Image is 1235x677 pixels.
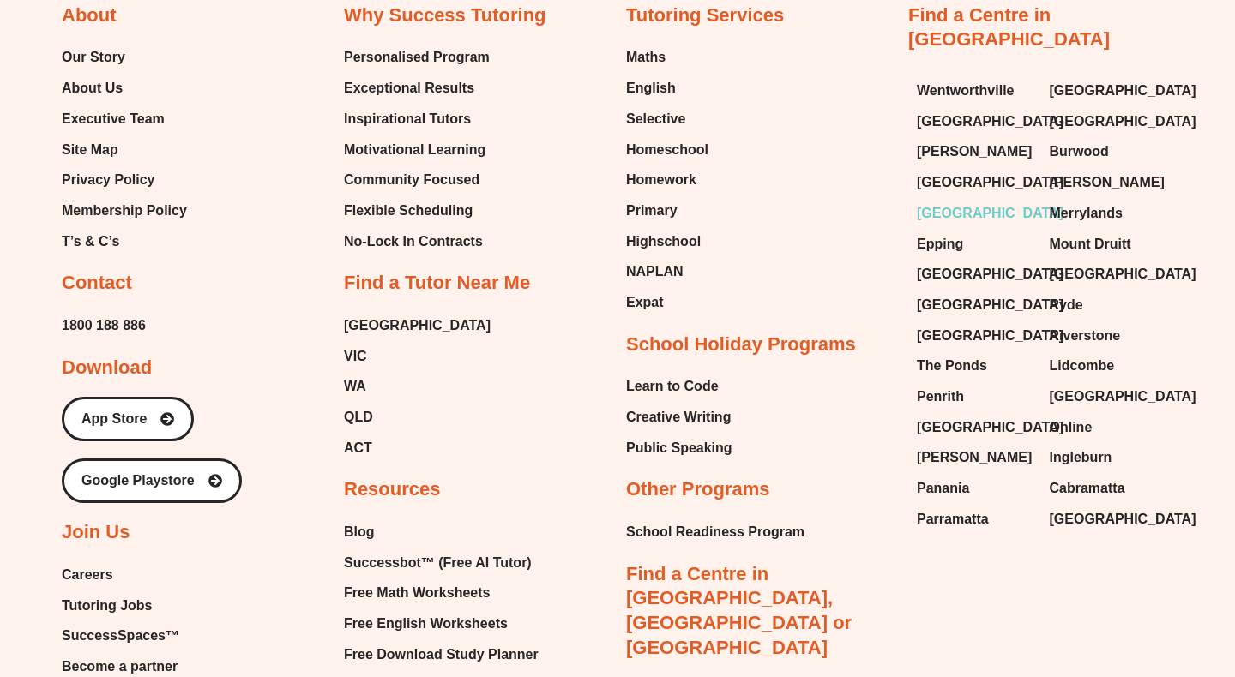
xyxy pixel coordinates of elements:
[626,519,804,545] a: School Readiness Program
[1050,201,1166,226] a: Merrylands
[62,137,118,163] span: Site Map
[626,45,666,70] span: Maths
[917,292,1063,318] span: [GEOGRAPHIC_DATA]
[62,458,242,503] a: Google Playstore
[917,445,1033,470] a: [PERSON_NAME]
[917,261,1063,287] span: [GEOGRAPHIC_DATA]
[62,229,187,255] a: T’s & C’s
[626,563,852,658] a: Find a Centre in [GEOGRAPHIC_DATA], [GEOGRAPHIC_DATA] or [GEOGRAPHIC_DATA]
[1050,170,1166,195] a: [PERSON_NAME]
[1050,139,1109,165] span: Burwood
[344,3,546,28] h2: Why Success Tutoring
[917,78,1033,104] a: Wentworthville
[344,75,474,101] span: Exceptional Results
[344,45,490,70] a: Personalised Program
[626,229,708,255] a: Highschool
[62,271,132,296] h2: Contact
[626,374,719,399] span: Learn to Code
[1050,476,1125,501] span: Cabramatta
[62,198,187,224] span: Membership Policy
[1050,109,1196,135] span: [GEOGRAPHIC_DATA]
[626,290,664,315] span: Expat
[62,229,119,255] span: T’s & C’s
[1050,231,1166,257] a: Mount Druitt
[344,642,539,668] span: Free Download Study Planner
[917,170,1063,195] span: [GEOGRAPHIC_DATA]
[626,106,685,132] span: Selective
[626,75,708,101] a: English
[62,75,187,101] a: About Us
[344,374,491,399] a: WA
[344,198,473,224] span: Flexible Scheduling
[626,404,732,430] a: Creative Writing
[626,374,732,399] a: Learn to Code
[1050,261,1196,287] span: [GEOGRAPHIC_DATA]
[917,323,1033,349] a: [GEOGRAPHIC_DATA]
[626,435,732,461] a: Public Speaking
[62,137,187,163] a: Site Map
[942,483,1235,677] div: Chat Widget
[1050,201,1123,226] span: Merrylands
[626,477,770,502] h2: Other Programs
[1050,78,1196,104] span: [GEOGRAPHIC_DATA]
[917,231,1033,257] a: Epping
[1050,292,1166,318] a: Ryde
[917,201,1063,226] span: [GEOGRAPHIC_DATA]
[81,474,195,488] span: Google Playstore
[344,404,373,430] span: QLD
[626,229,701,255] span: Highschool
[917,78,1015,104] span: Wentworthville
[626,45,708,70] a: Maths
[344,75,490,101] a: Exceptional Results
[344,477,441,502] h2: Resources
[62,106,187,132] a: Executive Team
[626,333,856,357] h2: School Holiday Programs
[62,45,187,70] a: Our Story
[344,550,532,576] span: Successbot™ (Free AI Tutor)
[1050,109,1166,135] a: [GEOGRAPHIC_DATA]
[62,313,146,338] a: 1800 188 886
[344,611,508,637] span: Free English Worksheets
[344,229,483,255] span: No-Lock In Contracts
[626,137,708,163] a: Homeschool
[344,313,491,338] span: [GEOGRAPHIC_DATA]
[344,137,485,163] span: Motivational Learning
[917,353,987,379] span: The Ponds
[62,167,155,193] span: Privacy Policy
[344,137,490,163] a: Motivational Learning
[917,109,1063,135] span: [GEOGRAPHIC_DATA]
[626,106,708,132] a: Selective
[344,642,549,668] a: Free Download Study Planner
[626,198,708,224] a: Primary
[917,476,969,501] span: Panania
[62,75,123,101] span: About Us
[62,520,130,545] h2: Join Us
[62,562,209,588] a: Careers
[1050,445,1112,470] span: Ingleburn
[344,550,549,576] a: Successbot™ (Free AI Tutor)
[1050,78,1166,104] a: [GEOGRAPHIC_DATA]
[917,323,1063,349] span: [GEOGRAPHIC_DATA]
[344,229,490,255] a: No-Lock In Contracts
[62,623,179,649] span: SuccessSpaces™
[344,611,549,637] a: Free English Worksheets
[1050,415,1166,440] a: Online
[344,167,479,193] span: Community Focused
[1050,415,1093,440] span: Online
[62,593,209,619] a: Tutoring Jobs
[1050,231,1131,257] span: Mount Druitt
[62,167,187,193] a: Privacy Policy
[917,139,1032,165] span: [PERSON_NAME]
[1050,323,1166,349] a: Riverstone
[81,412,147,426] span: App Store
[917,170,1033,195] a: [GEOGRAPHIC_DATA]
[344,106,471,132] span: Inspirational Tutors
[626,167,696,193] span: Homework
[344,404,491,430] a: QLD
[62,562,113,588] span: Careers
